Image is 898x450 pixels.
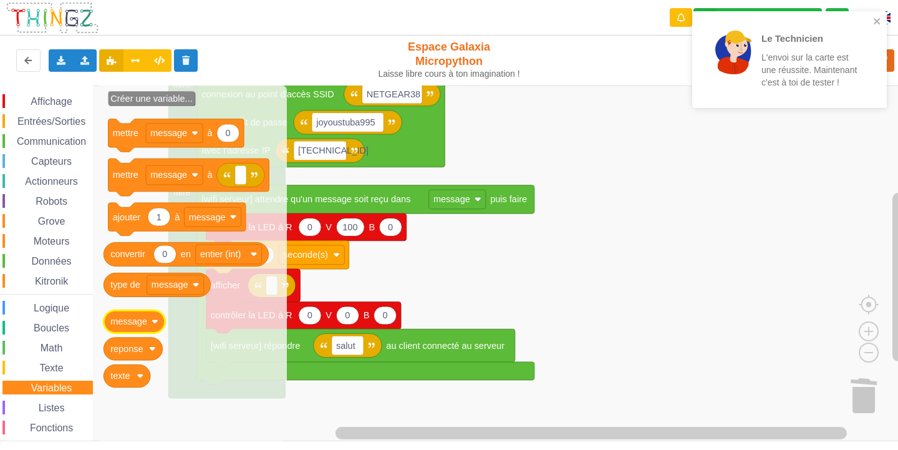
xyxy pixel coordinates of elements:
p: L'envoi sur la carte est une réussite. Maintenant c'est à toi de tester ! [761,51,859,89]
text: contrôler la LED à R [211,311,292,321]
span: Grove [36,216,67,227]
text: à [175,212,180,222]
text: [wifi serveur] attendre qu'un message soit reçu dans [201,194,410,204]
span: Robots [34,196,69,207]
text: Créer une variable... [110,94,193,104]
text: puis faire [490,194,527,204]
text: V [326,222,332,232]
text: avec le mot de passe [201,117,287,127]
text: message [150,128,187,138]
p: Le Technicien [761,32,859,45]
span: Listes [37,403,67,413]
img: thingz_logo.png [6,1,99,34]
span: Kitronik [33,276,70,286]
text: 0 [388,222,393,232]
text: 1 [157,212,162,222]
text: joyoustuba995 [316,117,375,127]
span: Entrées/Sorties [16,116,87,127]
text: NETGEAR38 [367,89,420,99]
text: B [364,311,370,321]
text: 0 [162,250,167,260]
span: Logique [32,303,71,313]
span: Actionneurs [23,176,80,187]
text: au client connecté au serveur [386,341,505,351]
span: Fonctions [28,423,75,433]
text: contrôler la LED à R [211,222,292,232]
text: B [369,222,375,232]
text: message [110,317,147,327]
div: Laisse libre cours à ton imagination ! [373,69,526,79]
text: message [150,170,187,180]
text: message [189,212,226,222]
text: convertir [110,250,145,260]
text: 0 [382,311,387,321]
text: message [433,194,470,204]
text: message [152,280,188,290]
button: close [873,16,882,28]
text: type de [110,280,140,290]
span: Moteurs [32,236,72,247]
text: 0 [345,311,350,321]
text: 0 [307,222,312,232]
text: [TECHNICAL_ID] [298,145,369,155]
text: entier (int) [200,250,241,260]
text: salut [336,341,355,351]
span: Texte [37,363,65,373]
text: à [208,128,213,138]
text: 0 [226,128,231,138]
text: connexion au point d'accès SSID [201,89,334,99]
span: Données [30,256,74,267]
text: 0 [307,311,312,321]
text: à [208,170,213,180]
text: V [326,311,332,321]
span: Affichage [29,96,74,107]
span: Capteurs [29,156,74,167]
text: ajouter [113,212,141,222]
span: Communication [15,136,88,147]
div: Espace Galaxia Micropython [373,40,526,79]
text: seconde(s) [283,250,328,260]
text: en [181,250,191,260]
text: mettre [113,128,138,138]
text: texte [110,371,130,381]
text: [wifi serveur] répondre [211,341,301,351]
text: 100 [342,222,357,232]
span: Variables [29,383,74,393]
div: Ta base fonctionne bien ! [693,8,822,27]
span: Math [39,343,65,353]
text: reponse [110,344,143,354]
text: mettre [113,170,138,180]
span: Boucles [32,323,71,333]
